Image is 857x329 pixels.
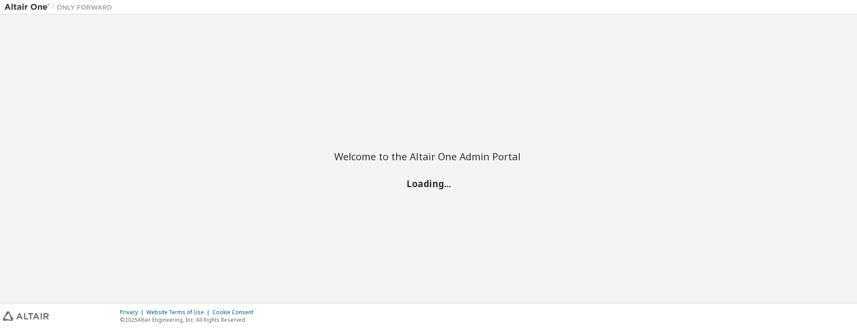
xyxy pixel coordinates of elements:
[334,177,523,189] h2: Loading...
[334,150,523,162] h2: Welcome to the Altair One Admin Portal
[4,3,117,12] img: Altair One
[120,316,259,324] p: © 2025 Altair Engineering, Inc. All Rights Reserved.
[146,309,212,316] div: Website Terms of Use
[3,311,49,321] img: altair_logo.svg
[212,309,259,316] div: Cookie Consent
[120,309,146,316] div: Privacy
